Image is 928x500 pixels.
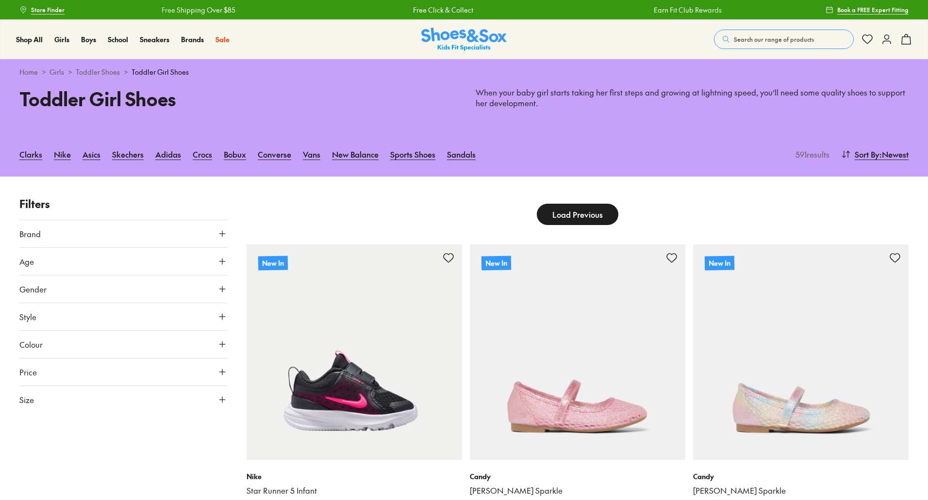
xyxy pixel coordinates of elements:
[19,67,38,77] a: Home
[390,144,435,165] a: Sports Shoes
[19,386,227,413] button: Size
[16,34,43,45] a: Shop All
[19,275,227,303] button: Gender
[447,144,476,165] a: Sandals
[841,144,909,165] button: Sort By:Newest
[81,34,96,45] a: Boys
[19,311,36,323] span: Style
[705,256,734,270] p: New In
[421,28,507,51] a: Shoes & Sox
[19,196,227,212] p: Filters
[19,144,42,165] a: Clarks
[19,228,41,240] span: Brand
[19,283,47,295] span: Gender
[247,485,462,496] a: Star Runner 5 Infant
[693,485,909,496] a: [PERSON_NAME] Sparkle
[476,87,909,109] p: When your baby girl starts taking her first steps and growing at lightning speed, you’ll need som...
[332,144,379,165] a: New Balance
[470,471,685,482] p: Candy
[826,1,909,18] a: Book a FREE Expert Fitting
[470,485,685,496] a: [PERSON_NAME] Sparkle
[247,471,462,482] p: Nike
[16,34,43,44] span: Shop All
[537,204,618,225] button: Load Previous
[258,144,291,165] a: Converse
[19,303,227,330] button: Style
[108,34,128,44] span: School
[247,244,462,460] a: New In
[76,67,120,77] a: Toddler Shoes
[470,244,685,460] a: New In
[552,209,603,220] span: Load Previous
[31,5,65,14] span: Store Finder
[19,366,37,378] span: Price
[19,256,34,267] span: Age
[258,256,288,270] p: New In
[19,67,909,77] div: > > >
[19,220,227,247] button: Brand
[181,34,204,45] a: Brands
[19,248,227,275] button: Age
[714,30,854,49] button: Search our range of products
[19,1,65,18] a: Store Finder
[19,358,227,386] button: Price
[224,144,246,165] a: Bobux
[193,144,212,165] a: Crocs
[693,471,909,482] p: Candy
[19,85,452,113] h1: Toddler Girl Shoes
[50,67,64,77] a: Girls
[155,144,181,165] a: Adidas
[734,35,814,44] span: Search our range of products
[19,331,227,358] button: Colour
[693,244,909,460] a: New In
[837,5,909,14] span: Book a FREE Expert Fitting
[132,67,189,77] span: Toddler Girl Shoes
[647,5,715,15] a: Earn Fit Club Rewards
[54,144,71,165] a: Nike
[54,34,69,44] span: Girls
[19,339,43,350] span: Colour
[83,144,100,165] a: Asics
[140,34,169,44] span: Sneakers
[140,34,169,45] a: Sneakers
[481,256,511,270] p: New In
[792,148,829,160] p: 591 results
[303,144,320,165] a: Vans
[155,5,229,15] a: Free Shipping Over $85
[19,394,34,405] span: Size
[81,34,96,44] span: Boys
[108,34,128,45] a: School
[421,28,507,51] img: SNS_Logo_Responsive.svg
[181,34,204,44] span: Brands
[879,148,909,160] span: : Newest
[215,34,230,45] a: Sale
[112,144,144,165] a: Skechers
[406,5,466,15] a: Free Click & Collect
[855,148,879,160] span: Sort By
[54,34,69,45] a: Girls
[215,34,230,44] span: Sale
